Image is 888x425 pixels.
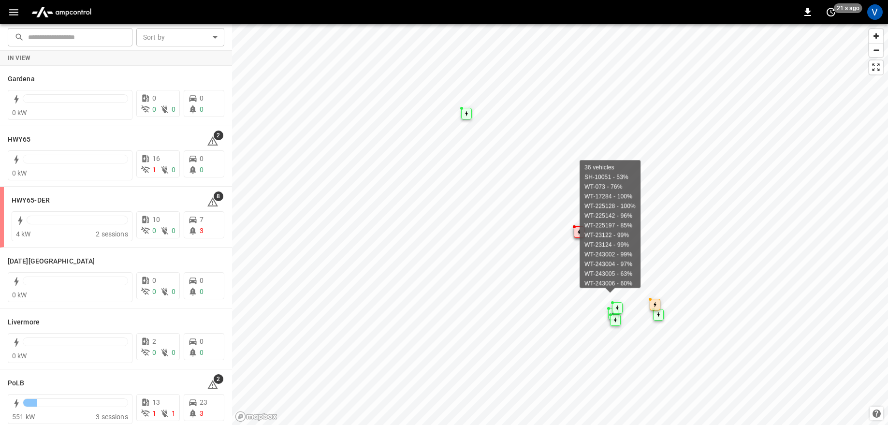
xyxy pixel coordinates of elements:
[8,134,31,145] h6: HWY65
[200,277,204,284] span: 0
[869,44,883,57] span: Zoom out
[200,227,204,234] span: 3
[584,230,636,240] div: WT-23122 - 99%
[461,108,472,119] div: Map marker
[653,309,664,321] div: Map marker
[867,4,883,20] div: profile-icon
[834,3,862,13] span: 21 s ago
[200,288,204,295] span: 0
[200,216,204,223] span: 7
[152,166,156,174] span: 1
[8,74,35,85] h6: Gardena
[152,288,156,295] span: 0
[152,398,160,406] span: 13
[214,131,223,140] span: 2
[574,226,584,238] div: Map marker
[214,191,223,201] span: 8
[172,227,175,234] span: 0
[96,413,128,421] span: 3 sessions
[584,278,636,288] div: WT-243006 - 60%
[200,410,204,417] span: 3
[28,3,95,21] img: ampcontrol.io logo
[12,195,50,206] h6: HWY65-DER
[16,230,31,238] span: 4 kW
[200,398,207,406] span: 23
[200,166,204,174] span: 0
[200,94,204,102] span: 0
[869,29,883,43] button: Zoom in
[584,182,636,191] div: WT-073 - 76%
[584,191,636,201] div: WT-17284 - 100%
[152,410,156,417] span: 1
[172,410,175,417] span: 1
[584,259,636,269] div: WT-243004 - 97%
[12,352,27,360] span: 0 kW
[200,105,204,113] span: 0
[610,314,621,326] div: Map marker
[8,317,40,328] h6: Livermore
[152,277,156,284] span: 0
[650,299,660,310] div: Map marker
[608,308,619,320] div: Map marker
[584,269,636,278] div: WT-243005 - 63%
[172,288,175,295] span: 0
[12,169,27,177] span: 0 kW
[200,337,204,345] span: 0
[172,105,175,113] span: 0
[200,155,204,162] span: 0
[584,240,636,249] div: WT-23124 - 99%
[8,378,24,389] h6: PoLB
[584,211,636,220] div: WT-225142 - 96%
[584,201,636,211] div: WT-225128 - 100%
[152,349,156,356] span: 0
[869,43,883,57] button: Zoom out
[172,166,175,174] span: 0
[200,349,204,356] span: 0
[584,220,636,230] div: WT-225197 - 85%
[584,172,636,182] div: SH-10051 - 53%
[96,230,128,238] span: 2 sessions
[584,249,636,259] div: WT-243002 - 99%
[214,374,223,384] span: 2
[12,109,27,117] span: 0 kW
[172,349,175,356] span: 0
[823,4,839,20] button: set refresh interval
[152,337,156,345] span: 2
[152,105,156,113] span: 0
[12,413,35,421] span: 551 kW
[8,55,31,61] strong: In View
[12,291,27,299] span: 0 kW
[152,94,156,102] span: 0
[152,216,160,223] span: 10
[612,302,623,314] div: Map marker
[152,227,156,234] span: 0
[584,162,636,172] div: 36 vehicles
[152,155,160,162] span: 16
[235,411,277,422] a: Mapbox homepage
[8,256,95,267] h6: Karma Center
